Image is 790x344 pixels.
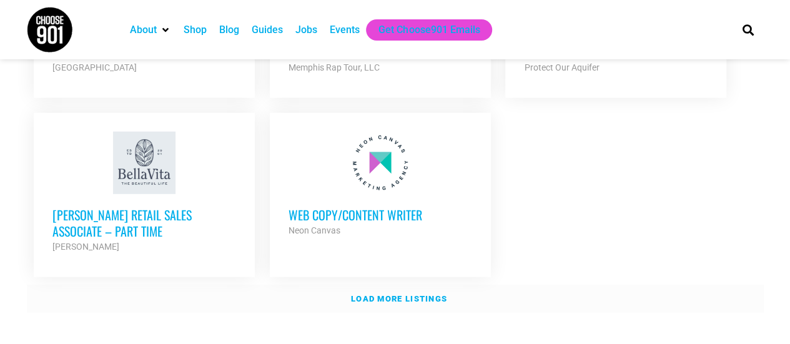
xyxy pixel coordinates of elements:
[289,62,380,72] strong: Memphis Rap Tour, LLC
[378,22,480,37] a: Get Choose901 Emails
[34,113,255,273] a: [PERSON_NAME] Retail Sales Associate – Part Time [PERSON_NAME]
[52,44,236,60] h3: Lead Pre-K Teacher
[330,22,360,37] a: Events
[289,207,472,223] h3: Web Copy/Content Writer
[124,19,177,41] div: About
[52,242,119,252] strong: [PERSON_NAME]
[524,62,599,72] strong: Protect Our Aquifer
[351,294,447,303] strong: Load more listings
[738,19,758,40] div: Search
[252,22,283,37] a: Guides
[130,22,157,37] a: About
[219,22,239,37] a: Blog
[524,44,708,60] h3: Advocacy Coordinator
[124,19,721,41] nav: Main nav
[52,207,236,239] h3: [PERSON_NAME] Retail Sales Associate – Part Time
[27,285,764,313] a: Load more listings
[184,22,207,37] a: Shop
[270,113,491,257] a: Web Copy/Content Writer Neon Canvas
[52,62,137,72] strong: [GEOGRAPHIC_DATA]
[289,225,340,235] strong: Neon Canvas
[295,22,317,37] a: Jobs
